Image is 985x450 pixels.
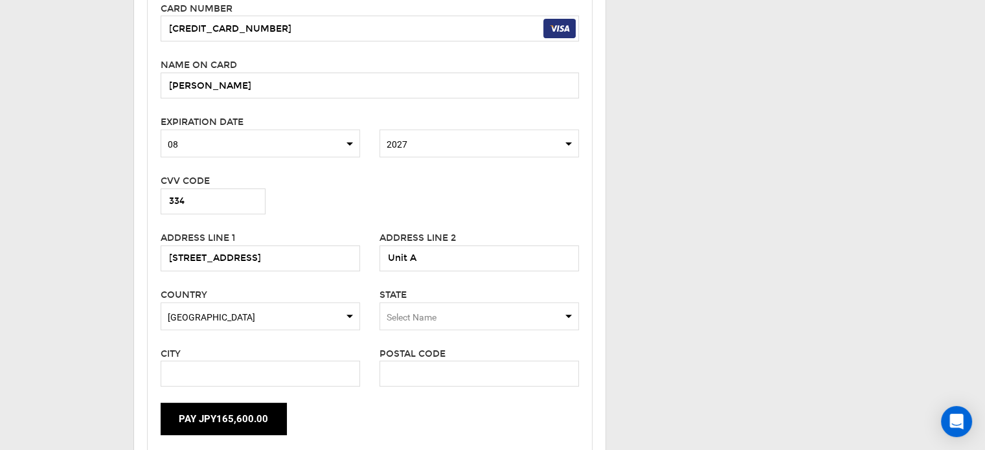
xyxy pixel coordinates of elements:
span: Select box activate [161,129,360,157]
label: CVV Code [161,175,210,188]
label: Postal Code [379,348,446,361]
button: Pay JPY165,600.00 [161,403,287,435]
label: Address Line 1 [161,232,235,245]
label: State [379,289,407,302]
img: visa-dark.svg [543,19,576,38]
span: Select box activate [379,302,579,330]
label: City [161,348,181,361]
div: Open Intercom Messenger [941,406,972,437]
span: 08 [168,138,353,151]
span: Select Name [387,312,436,322]
label: Address Line 2 [379,232,456,245]
span: Select box activate [379,129,579,157]
span: [GEOGRAPHIC_DATA] [168,311,353,324]
label: Card number [161,3,232,16]
label: Name on card [161,59,237,72]
label: Expiration Date [161,116,243,129]
span: Select box activate [161,302,360,330]
span: 2027 [387,138,572,151]
label: Country [161,289,207,302]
